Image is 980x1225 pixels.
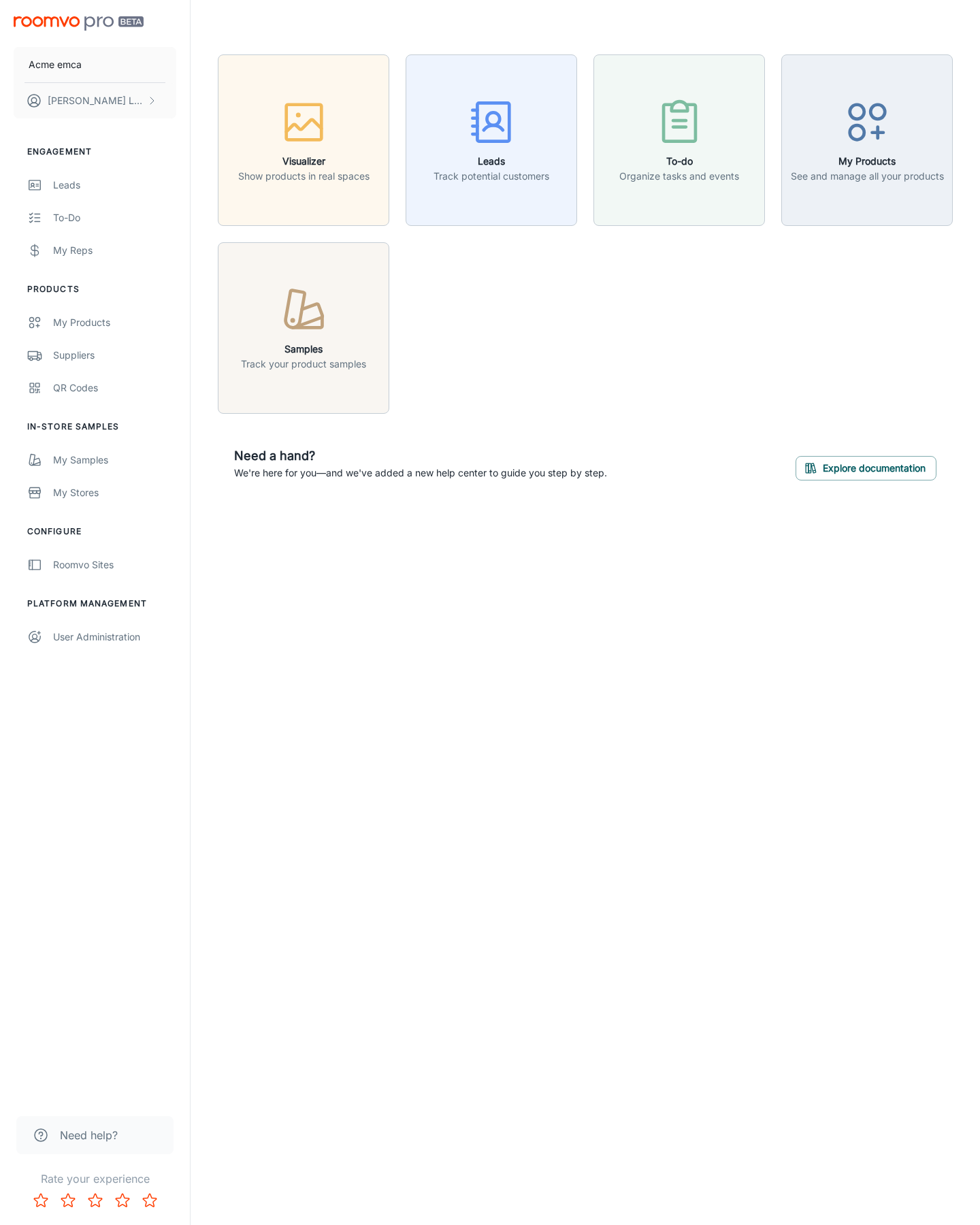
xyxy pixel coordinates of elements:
[796,456,936,480] button: Explore documentation
[593,54,765,226] button: To-doOrganize tasks and events
[234,446,607,465] h6: Need a hand?
[434,154,549,169] h6: Leads
[781,54,953,226] button: My ProductsSee and manage all your products
[53,243,176,258] div: My Reps
[218,54,389,226] button: VisualizerShow products in real spaces
[53,210,176,225] div: To-do
[53,453,176,468] div: My Samples
[241,342,366,357] h6: Samples
[53,348,176,363] div: Suppliers
[781,132,953,146] a: My ProductsSee and manage all your products
[434,169,549,184] p: Track potential customers
[53,380,176,395] div: QR Codes
[619,154,739,169] h6: To-do
[14,16,144,31] img: Roomvo PRO Beta
[14,83,176,118] button: [PERSON_NAME] Leaptools
[53,485,176,500] div: My Stores
[619,169,739,184] p: Organize tasks and events
[241,357,366,372] p: Track your product samples
[238,154,370,169] h6: Visualizer
[53,178,176,193] div: Leads
[29,57,82,72] p: Acme emca
[791,154,944,169] h6: My Products
[406,54,577,226] button: LeadsTrack potential customers
[53,315,176,330] div: My Products
[234,465,607,480] p: We're here for you—and we've added a new help center to guide you step by step.
[593,132,765,146] a: To-doOrganize tasks and events
[238,169,370,184] p: Show products in real spaces
[218,242,389,414] button: SamplesTrack your product samples
[796,460,936,474] a: Explore documentation
[218,320,389,333] a: SamplesTrack your product samples
[406,132,577,146] a: LeadsTrack potential customers
[14,47,176,82] button: Acme emca
[48,93,144,108] p: [PERSON_NAME] Leaptools
[791,169,944,184] p: See and manage all your products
